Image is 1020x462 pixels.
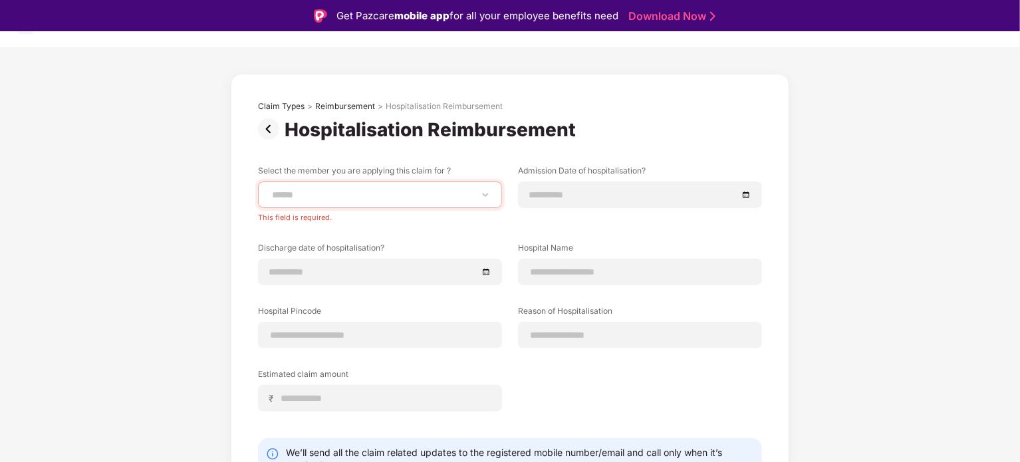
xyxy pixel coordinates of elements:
[258,165,502,181] label: Select the member you are applying this claim for ?
[258,208,502,222] div: This field is required.
[258,305,502,322] label: Hospital Pincode
[386,101,503,112] div: Hospitalisation Reimbursement
[394,9,449,22] strong: mobile app
[378,101,383,112] div: >
[258,368,502,385] label: Estimated claim amount
[269,392,279,405] span: ₹
[518,305,762,322] label: Reason of Hospitalisation
[314,9,327,23] img: Logo
[258,242,502,259] label: Discharge date of hospitalisation?
[518,242,762,259] label: Hospital Name
[258,118,285,140] img: svg+xml;base64,PHN2ZyBpZD0iUHJldi0zMngzMiIgeG1sbnM9Imh0dHA6Ly93d3cudzMub3JnLzIwMDAvc3ZnIiB3aWR0aD...
[315,101,375,112] div: Reimbursement
[628,9,711,23] a: Download Now
[285,118,581,141] div: Hospitalisation Reimbursement
[307,101,313,112] div: >
[710,9,715,23] img: Stroke
[518,165,762,181] label: Admission Date of hospitalisation?
[336,8,618,24] div: Get Pazcare for all your employee benefits need
[258,101,305,112] div: Claim Types
[266,447,279,461] img: svg+xml;base64,PHN2ZyBpZD0iSW5mby0yMHgyMCIgeG1sbnM9Imh0dHA6Ly93d3cudzMub3JnLzIwMDAvc3ZnIiB3aWR0aD...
